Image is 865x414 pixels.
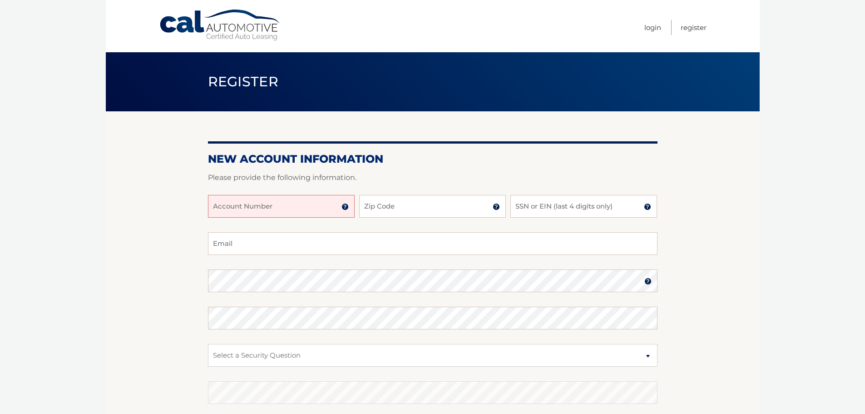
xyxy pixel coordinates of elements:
span: Register [208,73,279,90]
h2: New Account Information [208,152,657,166]
input: Email [208,232,657,255]
img: tooltip.svg [341,203,349,210]
a: Cal Automotive [159,9,282,41]
input: Account Number [208,195,355,218]
a: Login [644,20,661,35]
img: tooltip.svg [644,203,651,210]
input: Zip Code [359,195,506,218]
img: tooltip.svg [493,203,500,210]
a: Register [681,20,707,35]
input: SSN or EIN (last 4 digits only) [510,195,657,218]
img: tooltip.svg [644,278,652,285]
p: Please provide the following information. [208,171,657,184]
